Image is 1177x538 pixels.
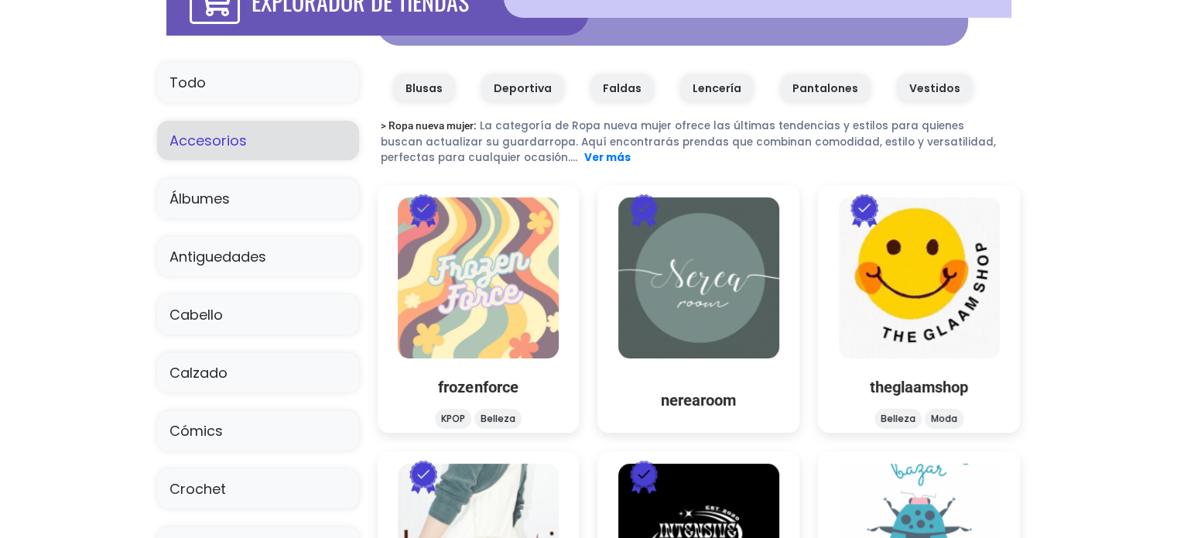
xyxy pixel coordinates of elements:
[381,119,477,132] h1: > Ropa nueva mujer:
[818,185,1020,433] a: theglaamshop logo Pro Badge theglaamshop Belleza Moda
[597,185,799,433] a: nerearoom logo Pro Badge nerearoom
[378,185,580,433] a: frozenforce logo Pro Badge frozenforce KPOP Belleza
[404,191,443,230] img: Pro Badge
[845,191,884,230] img: Pro Badge
[680,74,754,103] a: Lencería
[597,391,799,409] h5: nerearoom
[157,121,359,160] a: Accesorios
[157,411,359,451] a: Cómics
[590,74,654,103] a: Faldas
[618,197,780,359] img: nerearoom logo
[874,409,922,429] li: Belleza
[398,197,559,359] img: frozenforce logo
[818,378,1020,396] h5: theglaamshop
[897,74,973,103] a: Vestidos
[157,295,359,334] a: Cabello
[925,409,963,429] li: Moda
[381,118,996,165] div: La categoría de Ropa nueva mujer ofrece las últimas tendencias y estilos para quienes buscan actu...
[624,457,663,496] img: Pro Badge
[393,74,455,103] a: Blusas
[474,409,522,429] li: Belleza
[584,150,631,165] a: Ver más
[157,63,359,102] a: Todo
[157,469,359,509] a: Crochet
[570,150,577,165] span: ...
[780,74,871,103] a: Pantalones
[157,179,359,218] a: Álbumes
[378,378,580,396] h5: frozenforce
[481,74,564,103] a: Deportiva
[435,409,471,429] li: KPOP
[839,197,1001,359] img: theglaamshop logo
[624,191,663,230] img: Pro Badge
[404,457,443,496] img: Pro Badge
[157,237,359,276] a: Antiguedades
[157,353,359,392] a: Calzado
